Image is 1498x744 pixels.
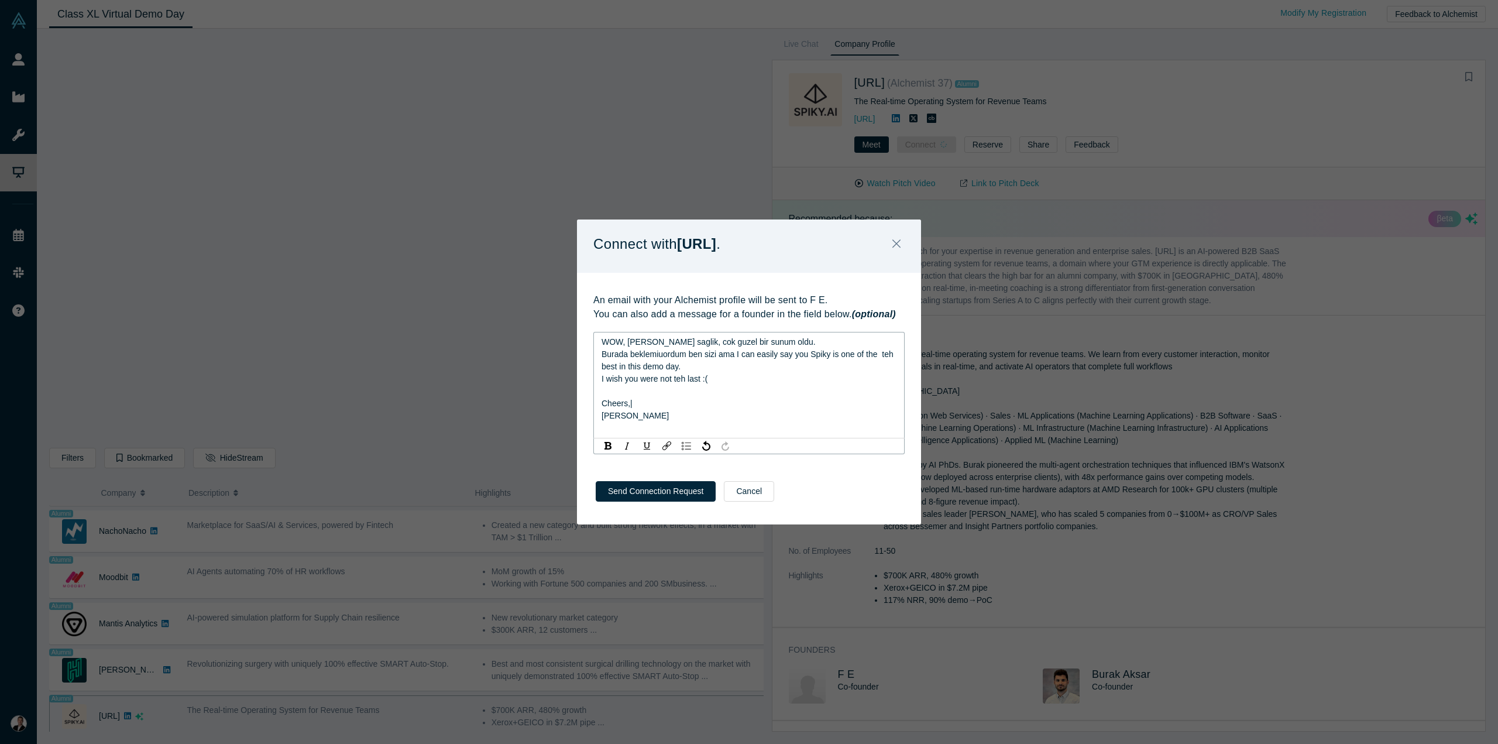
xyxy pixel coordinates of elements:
[602,411,669,420] span: [PERSON_NAME]
[593,332,905,438] div: rdw-wrapper
[640,440,655,452] div: Underline
[724,481,774,502] button: Cancel
[852,309,896,319] strong: (optional)
[602,374,707,383] span: I wish you were not teh last :(
[676,440,696,452] div: rdw-list-control
[696,440,735,452] div: rdw-history-control
[602,336,897,434] div: rdw-editor
[593,232,720,256] p: Connect with .
[602,349,896,371] span: Burada beklemiuordum ben sizi ama I can easily say you Spiky is one of the teh best in this demo ...
[718,440,733,452] div: Redo
[593,438,905,454] div: rdw-toolbar
[884,232,909,257] button: Close
[602,337,816,347] span: WOW, [PERSON_NAME] saglik, cok guzel bir sunum oldu.
[677,236,716,252] strong: [URL]
[598,440,657,452] div: rdw-inline-control
[657,440,676,452] div: rdw-link-control
[600,440,615,452] div: Bold
[602,399,633,408] span: Cheers,|
[596,481,716,502] button: Send Connection Request
[620,440,635,452] div: Italic
[659,440,674,452] div: Link
[699,440,713,452] div: Undo
[593,293,905,321] p: An email with your Alchemist profile will be sent to F E. You can also add a message for a founde...
[679,440,694,452] div: Unordered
